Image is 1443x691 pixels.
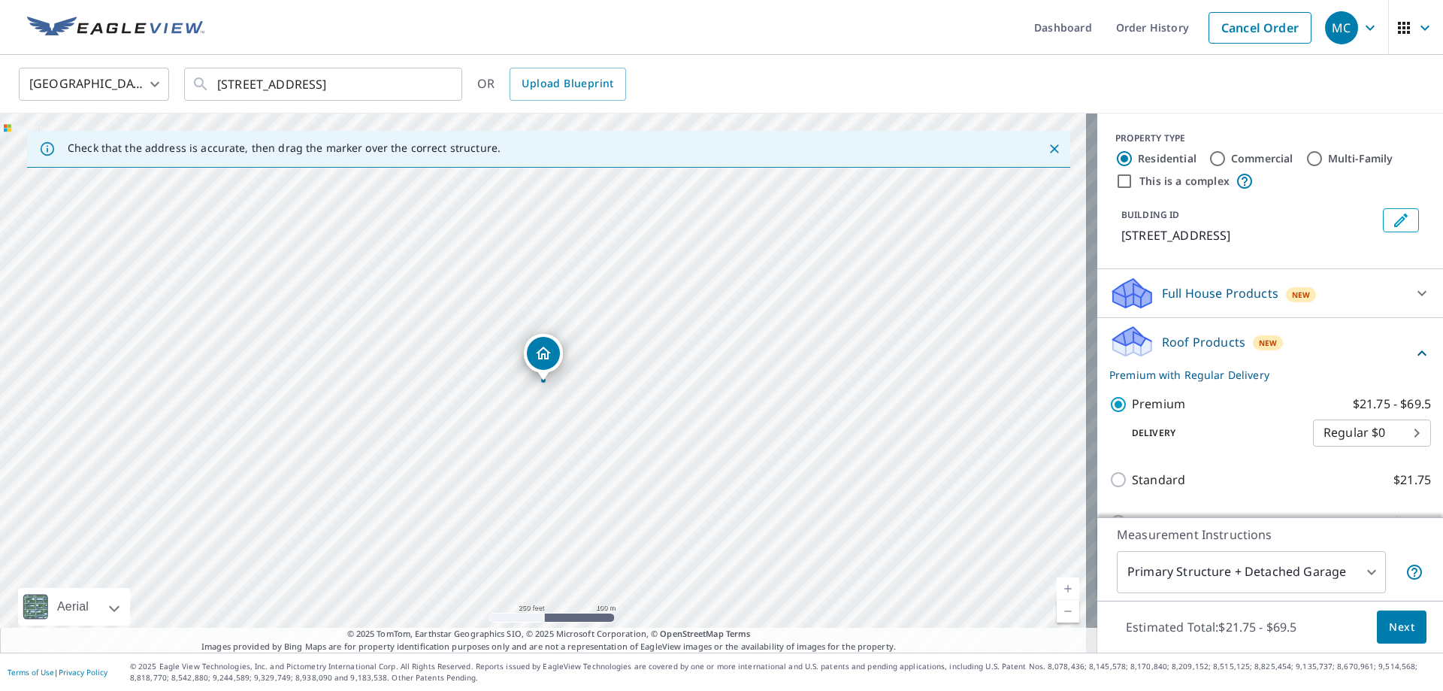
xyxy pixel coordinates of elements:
a: Upload Blueprint [510,68,625,101]
p: Gutter [1132,513,1170,532]
div: OR [477,68,626,101]
label: Multi-Family [1328,151,1393,166]
p: Delivery [1109,426,1313,440]
div: MC [1325,11,1358,44]
input: Search by address or latitude-longitude [217,63,431,105]
div: PROPERTY TYPE [1115,132,1425,145]
p: Estimated Total: $21.75 - $69.5 [1114,611,1309,644]
label: Residential [1138,151,1196,166]
div: Dropped pin, building 1, Residential property, 10556 Tropical Breeze Ln Boynton Beach, FL 33437 [524,334,563,380]
span: © 2025 TomTom, Earthstar Geographics SIO, © 2025 Microsoft Corporation, © [347,628,751,641]
div: Primary Structure + Detached Garage [1117,551,1386,593]
p: Premium [1132,395,1185,414]
p: Premium with Regular Delivery [1109,367,1413,383]
p: $21.75 - $69.5 [1353,395,1431,414]
span: New [1292,289,1311,301]
a: Current Level 17, Zoom In [1057,577,1079,600]
label: This is a complex [1139,174,1230,189]
button: Edit building 1 [1383,208,1419,232]
div: [GEOGRAPHIC_DATA] [19,63,169,105]
label: Commercial [1231,151,1293,166]
p: Check that the address is accurate, then drag the marker over the correct structure. [68,141,501,155]
p: Standard [1132,471,1185,489]
a: Terms [726,628,751,639]
p: | [8,668,107,677]
div: Full House ProductsNew [1109,275,1431,311]
a: Terms of Use [8,667,54,677]
span: Upload Blueprint [522,74,613,93]
div: Aerial [53,588,93,626]
span: New [1259,337,1278,349]
p: [STREET_ADDRESS] [1121,226,1377,244]
button: Next [1377,611,1426,644]
p: $13.75 [1393,513,1431,532]
a: Cancel Order [1209,12,1311,44]
img: EV Logo [27,17,204,39]
span: Your report will include the primary structure and a detached garage if one exists. [1405,563,1423,581]
a: OpenStreetMap [660,628,723,639]
button: Close [1045,139,1064,159]
div: Regular $0 [1313,412,1431,454]
div: Roof ProductsNewPremium with Regular Delivery [1109,324,1431,383]
a: Current Level 17, Zoom Out [1057,600,1079,623]
span: Next [1389,618,1414,637]
p: Measurement Instructions [1117,526,1423,544]
p: Full House Products [1162,284,1278,302]
p: Roof Products [1162,333,1245,351]
p: © 2025 Eagle View Technologies, Inc. and Pictometry International Corp. All Rights Reserved. Repo... [130,661,1435,683]
div: Aerial [18,588,130,626]
p: $21.75 [1393,471,1431,489]
a: Privacy Policy [59,667,107,677]
p: BUILDING ID [1121,208,1179,221]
